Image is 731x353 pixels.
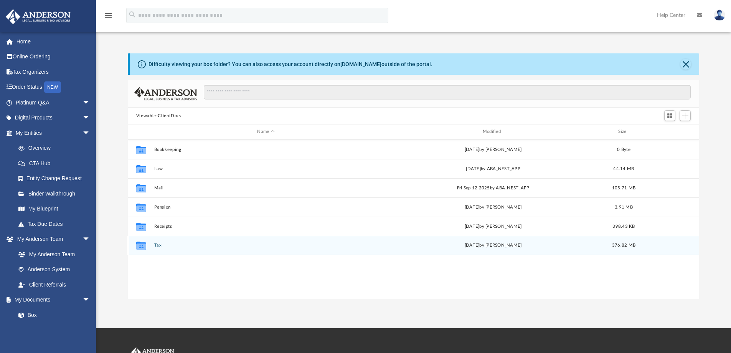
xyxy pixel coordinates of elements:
button: Tax [154,243,378,248]
a: CTA Hub [11,156,102,171]
button: Add [680,110,691,121]
div: id [131,128,150,135]
div: grid [128,140,700,299]
a: Anderson System [11,262,98,277]
div: NEW [44,81,61,93]
div: Difficulty viewing your box folder? You can also access your account directly on outside of the p... [149,60,432,68]
span: 398.43 KB [612,224,635,228]
div: [DATE] by [PERSON_NAME] [381,146,605,153]
span: arrow_drop_down [83,232,98,247]
a: [DOMAIN_NAME] [340,61,381,67]
a: Platinum Q&Aarrow_drop_down [5,95,102,110]
a: Box [11,307,94,323]
a: Overview [11,141,102,156]
a: Digital Productsarrow_drop_down [5,110,102,126]
span: 44.14 MB [613,166,634,171]
input: Search files and folders [204,85,691,99]
div: Size [608,128,639,135]
img: User Pic [714,10,725,21]
a: My Anderson Team [11,247,94,262]
button: Pension [154,205,378,210]
a: Meeting Minutes [11,323,98,338]
a: My Documentsarrow_drop_down [5,292,98,308]
button: Law [154,166,378,171]
button: Receipts [154,224,378,229]
span: 105.71 MB [612,186,635,190]
a: Tax Due Dates [11,216,102,232]
span: 376.82 MB [612,243,635,247]
button: Switch to Grid View [664,110,676,121]
span: arrow_drop_down [83,125,98,141]
button: Close [680,59,691,70]
div: by [PERSON_NAME] [381,242,605,249]
img: Anderson Advisors Platinum Portal [3,9,73,24]
div: id [642,128,696,135]
a: My Blueprint [11,201,98,217]
div: [DATE] by ABA_NEST_APP [381,165,605,172]
div: [DATE] by [PERSON_NAME] [381,223,605,230]
span: [DATE] [464,243,479,247]
span: arrow_drop_down [83,110,98,126]
span: arrow_drop_down [83,95,98,111]
a: My Entitiesarrow_drop_down [5,125,102,141]
a: Home [5,34,102,49]
i: search [128,10,137,19]
a: My Anderson Teamarrow_drop_down [5,232,98,247]
div: [DATE] by [PERSON_NAME] [381,204,605,210]
a: Order StatusNEW [5,80,102,95]
span: arrow_drop_down [83,292,98,308]
i: menu [104,11,113,20]
a: Tax Organizers [5,64,102,80]
span: 0 Byte [617,147,630,151]
a: menu [104,15,113,20]
div: Name [153,128,378,135]
div: Fri Sep 12 2025 by ABA_NEST_APP [381,184,605,191]
button: Viewable-ClientDocs [136,113,182,119]
span: 3.91 MB [615,205,633,209]
a: Client Referrals [11,277,98,292]
button: Bookkeeping [154,147,378,152]
a: Binder Walkthrough [11,186,102,201]
a: Entity Change Request [11,171,102,186]
div: Modified [381,128,605,135]
a: Online Ordering [5,49,102,65]
button: Mail [154,186,378,191]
